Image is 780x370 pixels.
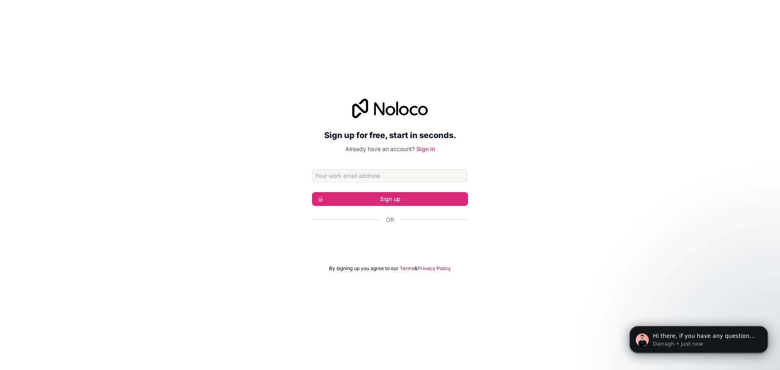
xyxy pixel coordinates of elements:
button: Sign up [312,192,468,206]
iframe: Intercom notifications message [617,309,780,366]
a: Privacy Policy [418,265,451,272]
a: Terms [400,265,414,272]
input: Email address [312,169,468,182]
span: Or [386,216,394,224]
iframe: Sign in with Google Button [308,233,472,251]
a: Sign in [416,145,435,152]
span: Already have an account? [345,145,415,152]
span: & [414,265,418,272]
span: By signing up you agree to our [329,265,399,272]
h2: Sign up for free, start in seconds. [312,128,468,143]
